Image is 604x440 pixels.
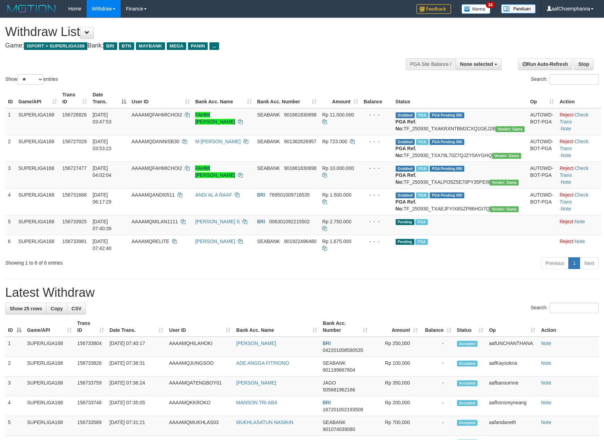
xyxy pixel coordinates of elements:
th: Action [538,317,599,337]
td: 156733826 [75,357,107,377]
a: MUKHLASATUN NASIKIN [236,420,293,425]
span: CSV [71,306,81,311]
span: Grabbed [396,139,415,145]
span: Copy 167201002193508 to clipboard [323,407,363,412]
td: TF_250930_TXAKRXNTBM2CXQ1GEJ2B [393,108,527,135]
td: AAAAMQATENGBOY01 [166,377,233,396]
a: FAHMI [PERSON_NAME] [195,112,235,124]
a: FAHMI [PERSON_NAME] [195,165,235,178]
td: [DATE] 07:38:31 [107,357,166,377]
a: Check Trans [560,139,588,151]
span: Marked by aafandaneth [415,239,428,245]
span: AAAAMQRELITE [132,239,170,244]
a: ADE ANGGA FITRIONO [236,360,289,366]
span: BRI [103,42,117,50]
td: TF_250930_TXA79L70Z7QJZY5AYGHQ [393,135,527,162]
a: [PERSON_NAME] [236,340,276,346]
span: SEABANK [323,420,346,425]
td: AAAAMQJUNGSOO [166,357,233,377]
a: Note [575,219,585,224]
a: Check Trans [560,112,588,124]
td: AUTOWD-BOT-PGA [527,108,557,135]
a: Note [561,126,571,131]
td: Rp 700,000 [370,416,421,436]
span: Copy [51,306,63,311]
span: Grabbed [396,112,415,118]
td: AUTOWD-BOT-PGA [527,188,557,215]
span: Pending [396,239,414,245]
td: 6 [5,235,16,254]
td: AUTOWD-BOT-PGA [527,135,557,162]
a: Reject [560,192,573,198]
button: None selected [456,58,502,70]
span: Vendor URL: https://trx31.1velocity.biz [490,180,519,186]
span: Copy 901661830698 to clipboard [284,112,316,118]
span: Copy 006301092215502 to clipboard [269,219,310,224]
a: Note [541,340,551,346]
td: [DATE] 07:31:21 [107,416,166,436]
th: User ID: activate to sort column ascending [166,317,233,337]
span: Rp 10.000.000 [322,165,354,171]
th: Balance: activate to sort column ascending [421,317,454,337]
label: Search: [531,74,599,85]
td: SUPERLIGA168 [24,337,75,357]
span: SEABANK [323,360,346,366]
span: Rp 1.500.000 [322,192,351,198]
th: ID [5,88,16,108]
div: - - - [364,191,390,198]
td: AUTOWD-BOT-PGA [527,162,557,188]
input: Search: [550,303,599,313]
span: Copy 042201008580535 to clipboard [323,347,363,353]
td: SUPERLIGA168 [16,108,60,135]
a: M [PERSON_NAME] [195,139,241,144]
td: · [557,215,601,235]
span: MEGA [167,42,187,50]
div: PGA Site Balance / [406,58,456,70]
td: · · [557,135,601,162]
a: Note [561,153,571,158]
td: SUPERLIGA168 [24,416,75,436]
td: SUPERLIGA168 [16,162,60,188]
span: Pending [396,219,414,225]
b: PGA Ref. No: [396,199,416,212]
span: AAAAMQFAHMICHOI2 [132,165,182,171]
a: Reject [560,112,573,118]
th: Op: activate to sort column ascending [527,88,557,108]
select: Showentries [17,74,43,85]
span: Accepted [457,420,478,426]
span: Grabbed [396,192,415,198]
td: SUPERLIGA168 [16,215,60,235]
span: [DATE] 07:42:40 [93,239,112,251]
td: - [421,337,454,357]
span: ISPORT > SUPERLIGA168 [24,42,87,50]
img: Button%20Memo.svg [461,4,491,14]
span: Copy 901661830698 to clipboard [284,165,316,171]
td: · [557,235,601,254]
th: Bank Acc. Name: activate to sort column ascending [233,317,320,337]
span: PGA Pending [430,166,464,172]
a: Check Trans [560,165,588,178]
a: Reject [560,219,573,224]
th: Date Trans.: activate to sort column ascending [107,317,166,337]
td: SUPERLIGA168 [16,135,60,162]
td: SUPERLIGA168 [24,357,75,377]
td: aafbansomne [486,377,538,396]
span: BRI [323,340,331,346]
a: Check Trans [560,192,588,205]
a: Note [575,239,585,244]
b: PGA Ref. No: [396,172,416,185]
th: Balance [361,88,393,108]
th: Bank Acc. Name: activate to sort column ascending [192,88,254,108]
div: - - - [364,111,390,118]
a: Note [541,420,551,425]
span: [DATE] 03:53:23 [93,139,112,151]
span: Show 25 rows [10,306,42,311]
a: Next [580,257,599,269]
td: AAAAMQHILAHOKI [166,337,233,357]
a: Reject [560,239,573,244]
div: Showing 1 to 6 of 6 entries [5,257,247,266]
a: Run Auto-Refresh [518,58,572,70]
span: SEABANK [257,165,280,171]
b: PGA Ref. No: [396,119,416,131]
a: Note [561,206,571,212]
